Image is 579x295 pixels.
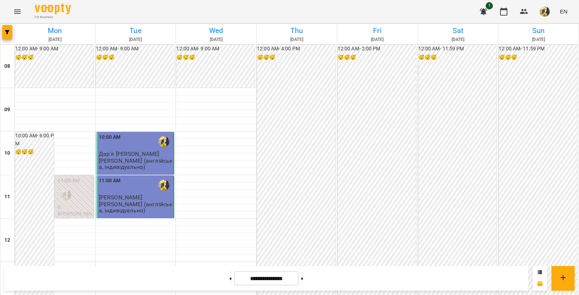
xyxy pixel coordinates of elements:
[99,194,143,201] span: [PERSON_NAME]
[99,201,173,214] p: [PERSON_NAME] (англійська, індивідуально)
[97,25,175,36] h6: Tue
[99,158,173,170] p: [PERSON_NAME] (англійська, індивідуально)
[499,54,577,62] h6: 😴😴😴
[499,45,577,53] h6: 12:00 AM - 11:59 PM
[15,54,94,62] h6: 😴😴😴
[96,45,174,53] h6: 12:00 AM - 9:00 AM
[486,2,493,9] span: 1
[4,106,10,114] h6: 09
[159,180,169,191] img: Лілія Савинська (а)
[35,15,71,20] span: For Business
[419,25,497,36] h6: Sat
[58,177,80,185] label: 11:00 AM
[338,36,417,43] h6: [DATE]
[257,54,335,62] h6: 😴😴😴
[159,136,169,147] img: Лілія Савинська (а)
[4,62,10,70] h6: 08
[257,45,335,53] h6: 12:00 AM - 4:00 PM
[258,36,336,43] h6: [DATE]
[418,54,497,62] h6: 😴😴😴
[15,132,54,147] h6: 10:00 AM - 6:00 PM
[258,25,336,36] h6: Thu
[58,204,92,210] p: 0
[96,54,174,62] h6: 😴😴😴
[177,25,255,36] h6: Wed
[499,36,578,43] h6: [DATE]
[540,7,550,17] img: edf558cdab4eea865065d2180bd167c9.jpg
[97,36,175,43] h6: [DATE]
[4,193,10,201] h6: 11
[338,54,416,62] h6: 😴😴😴
[338,25,417,36] h6: Fri
[4,149,10,157] h6: 10
[99,150,160,157] span: Дар'я [PERSON_NAME]
[99,133,121,141] label: 10:00 AM
[4,236,10,244] h6: 12
[419,36,497,43] h6: [DATE]
[16,36,94,43] h6: [DATE]
[58,211,92,236] p: [PERSON_NAME] (англійська, індивідуально)
[15,45,94,53] h6: 12:00 AM - 9:00 AM
[9,3,26,20] button: Menu
[15,148,54,156] h6: 😴😴😴
[35,4,71,14] img: Voopty Logo
[99,177,121,185] label: 11:00 AM
[60,190,71,200] img: Лілія Савинська (а)
[418,45,497,53] h6: 12:00 AM - 11:59 PM
[557,5,570,18] button: EN
[176,54,255,62] h6: 😴😴😴
[176,45,255,53] h6: 12:00 AM - 9:00 AM
[560,8,567,15] span: EN
[177,36,255,43] h6: [DATE]
[16,25,94,36] h6: Mon
[338,45,416,53] h6: 12:00 AM - 2:00 PM
[499,25,578,36] h6: Sun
